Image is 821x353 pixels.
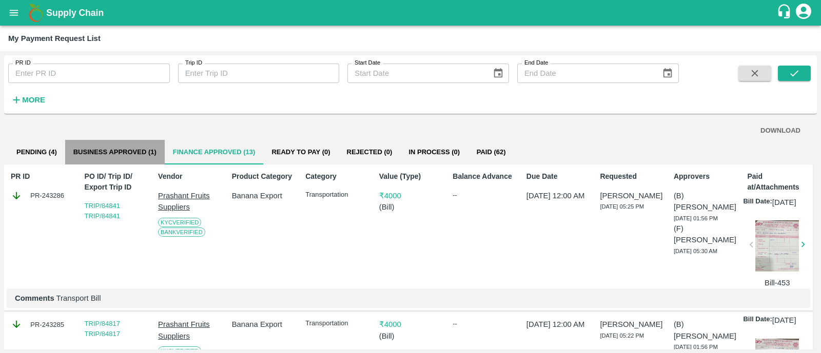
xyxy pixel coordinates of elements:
label: End Date [524,59,548,67]
p: Due Date [526,171,589,182]
img: logo [26,3,46,23]
p: ( Bill ) [379,330,442,342]
span: Bank Verified [158,227,205,237]
p: Transportation [305,319,368,328]
div: PR-243286 [11,190,73,201]
button: DOWNLOAD [756,122,805,140]
button: Paid (62) [468,140,514,164]
p: ₹ 4000 [379,319,442,330]
p: Balance Advance [453,171,515,182]
p: Bill-453 [755,277,799,288]
p: Transportation [305,190,368,200]
button: In Process (0) [400,140,468,164]
p: Bill Date: [743,315,772,326]
input: Enter Trip ID [178,64,340,83]
p: [DATE] 12:00 AM [526,190,589,201]
p: PR ID [11,171,73,182]
span: [DATE] 05:22 PM [600,333,644,339]
b: Supply Chain [46,8,104,18]
input: Start Date [347,64,484,83]
a: Supply Chain [46,6,776,20]
button: Ready To Pay (0) [263,140,338,164]
b: Comments [15,294,54,302]
span: KYC Verified [158,218,201,227]
input: End Date [517,64,654,83]
button: More [8,91,48,109]
p: Category [305,171,368,182]
p: Prashant Fruits Suppliers [158,190,221,213]
p: [PERSON_NAME] [600,190,662,201]
p: Banana Export [232,319,295,330]
button: Rejected (0) [339,140,401,164]
p: (B) [PERSON_NAME] [674,190,736,213]
span: [DATE] 01:56 PM [674,344,718,350]
p: Transport Bill [15,293,802,304]
div: PR-243285 [11,319,73,330]
p: [DATE] 12:00 AM [526,319,589,330]
a: TRIP/84841 TRIP/84841 [85,202,120,220]
p: PO ID/ Trip ID/ Export Trip ID [85,171,147,193]
p: Prashant Fruits Suppliers [158,319,221,342]
p: [DATE] [772,315,796,326]
div: account of current user [794,2,813,24]
label: Start Date [355,59,380,67]
div: -- [453,319,515,329]
label: Trip ID [185,59,202,67]
button: Choose date [658,64,677,83]
p: (B) [PERSON_NAME] [674,319,736,342]
input: Enter PR ID [8,64,170,83]
p: Value (Type) [379,171,442,182]
button: Finance Approved (13) [165,140,264,164]
p: (F) [PERSON_NAME] [674,223,736,246]
a: TRIP/84817 TRIP/84817 [85,320,120,338]
button: Choose date [488,64,508,83]
button: Pending (4) [8,140,65,164]
p: ( Bill ) [379,201,442,213]
p: Banana Export [232,190,295,201]
div: My Payment Request List [8,32,101,45]
p: Vendor [158,171,221,182]
strong: More [22,96,45,104]
div: -- [453,190,515,200]
span: [DATE] 05:30 AM [674,248,717,254]
p: Paid at/Attachments [747,171,810,193]
button: Business Approved (1) [65,140,165,164]
button: open drawer [2,1,26,25]
p: [PERSON_NAME] [600,319,662,330]
p: Bill Date: [743,197,772,208]
p: ₹ 4000 [379,190,442,201]
p: Requested [600,171,662,182]
span: [DATE] 05:25 PM [600,203,644,210]
p: [DATE] [772,197,796,208]
span: [DATE] 01:56 PM [674,215,718,221]
label: PR ID [15,59,31,67]
p: Product Category [232,171,295,182]
p: Approvers [674,171,736,182]
div: customer-support [776,4,794,22]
